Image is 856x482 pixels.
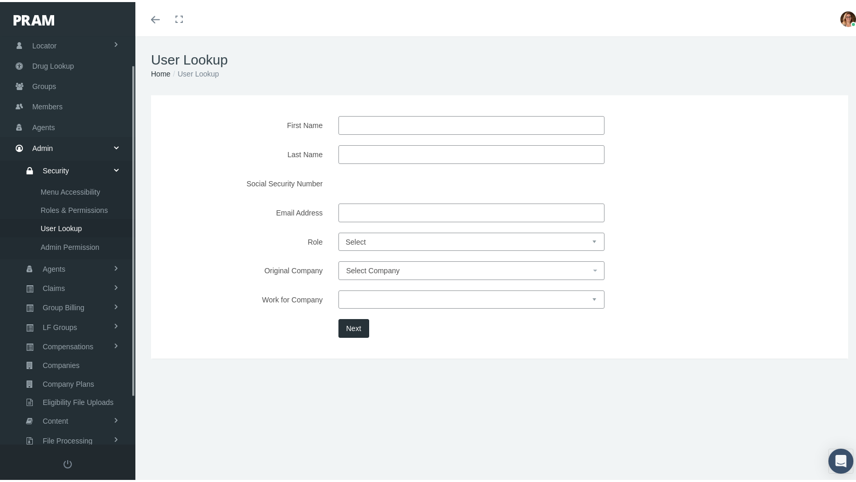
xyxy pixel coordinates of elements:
[161,172,331,191] label: Social Security Number
[161,201,331,220] label: Email Address
[32,34,57,54] span: Locator
[41,199,108,217] span: Roles & Permissions
[170,66,219,78] li: User Lookup
[32,136,53,156] span: Admin
[43,354,80,372] span: Companies
[43,160,69,177] span: Security
[14,13,54,23] img: PRAM_20_x_78.png
[161,259,331,278] label: Original Company
[151,68,170,76] a: Home
[161,143,331,162] label: Last Name
[41,218,82,235] span: User Lookup
[338,317,369,336] button: Next
[43,277,65,295] span: Claims
[151,50,848,66] h1: User Lookup
[41,181,100,199] span: Menu Accessibility
[43,297,84,314] span: Group Billing
[32,54,74,74] span: Drug Lookup
[161,231,331,249] label: Role
[41,236,99,254] span: Admin Permission
[32,74,56,94] span: Groups
[32,116,55,135] span: Agents
[43,430,93,448] span: File Processing
[43,316,77,334] span: LF Groups
[840,9,856,25] img: S_Profile_Picture_2.jpg
[43,410,68,428] span: Content
[43,391,114,409] span: Eligibility File Uploads
[43,373,94,391] span: Company Plans
[346,264,400,273] span: Select Company
[161,114,331,133] label: First Name
[161,288,331,307] label: Work for Company
[43,258,66,276] span: Agents
[828,447,853,472] div: Open Intercom Messenger
[43,336,93,353] span: Compensations
[32,95,62,115] span: Members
